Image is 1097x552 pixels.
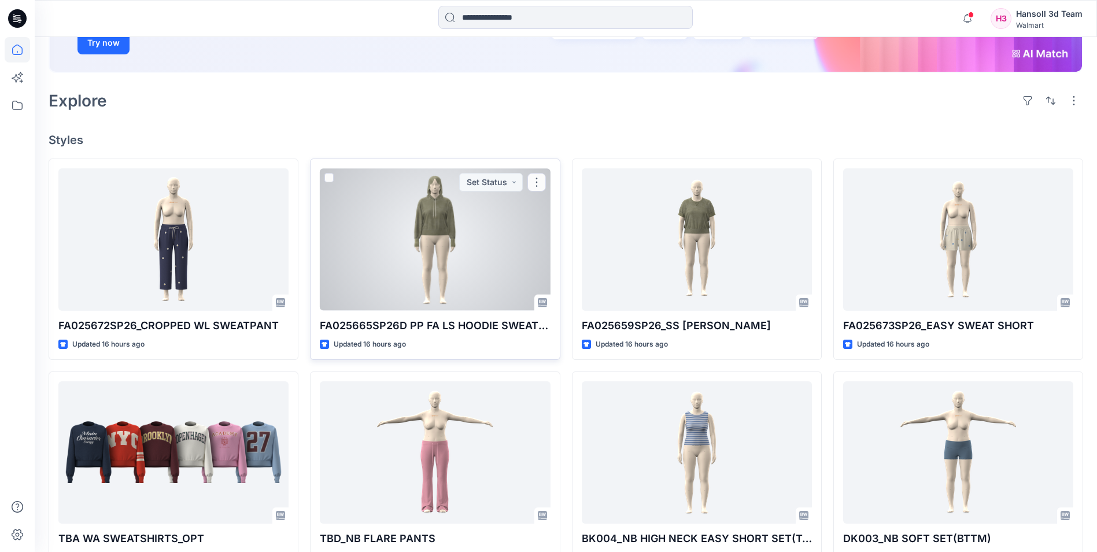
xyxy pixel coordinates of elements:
p: BK004_NB HIGH NECK EASY SHORT SET(TOP) [582,531,812,547]
p: TBA WA SWEATSHIRTS_OPT [58,531,289,547]
p: Updated 16 hours ago [72,338,145,351]
p: FA025672SP26_CROPPED WL SWEATPANT [58,318,289,334]
p: FA025673SP26_EASY SWEAT SHORT [843,318,1073,334]
a: TBA WA SWEATSHIRTS_OPT [58,381,289,523]
a: FA025672SP26_CROPPED WL SWEATPANT [58,168,289,310]
p: TBD_NB FLARE PANTS [320,531,550,547]
a: BK004_NB HIGH NECK EASY SHORT SET(TOP) [582,381,812,523]
h2: Explore [49,91,107,110]
a: FA025659SP26_SS RAGLAN SWEATSHIRT [582,168,812,310]
p: FA025665SP26D PP FA LS HOODIE SWEATSHIRT [320,318,550,334]
button: Try now [77,31,130,54]
p: DK003_NB SOFT SET(BTTM) [843,531,1073,547]
div: Hansoll 3d Team [1016,7,1083,21]
a: FA025673SP26_EASY SWEAT SHORT [843,168,1073,310]
div: H3 [991,8,1011,29]
p: Updated 16 hours ago [334,338,406,351]
p: Updated 16 hours ago [857,338,929,351]
div: Walmart [1016,21,1083,30]
a: TBD_NB FLARE PANTS [320,381,550,523]
p: Updated 16 hours ago [596,338,668,351]
p: FA025659SP26_SS [PERSON_NAME] [582,318,812,334]
a: FA025665SP26D PP FA LS HOODIE SWEATSHIRT [320,168,550,310]
h4: Styles [49,133,1083,147]
a: DK003_NB SOFT SET(BTTM) [843,381,1073,523]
